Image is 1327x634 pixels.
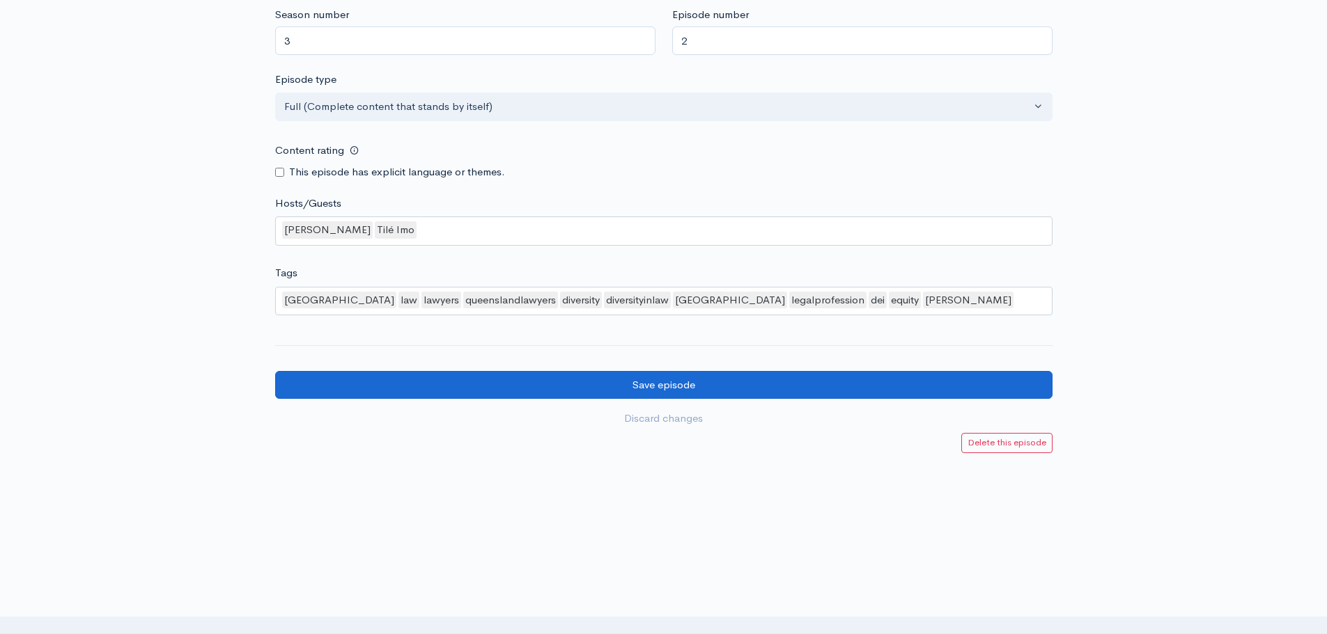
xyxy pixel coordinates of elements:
[275,93,1053,121] button: Full (Complete content that stands by itself)
[672,26,1053,55] input: Enter episode number
[672,7,749,23] label: Episode number
[275,371,1053,399] input: Save episode
[275,7,349,23] label: Season number
[398,292,419,309] div: law
[282,292,396,309] div: [GEOGRAPHIC_DATA]
[560,292,602,309] div: diversity
[421,292,461,309] div: lawyers
[968,436,1046,448] small: Delete this episode
[275,265,297,281] label: Tags
[923,292,1014,309] div: [PERSON_NAME]
[961,433,1053,453] a: Delete this episode
[789,292,867,309] div: legalprofession
[282,221,373,239] div: [PERSON_NAME]
[375,221,417,239] div: Tilé Imo
[869,292,887,309] div: dei
[284,99,1031,115] div: Full (Complete content that stands by itself)
[275,404,1053,433] a: Discard changes
[275,26,655,55] input: Enter season number for this episode
[673,292,787,309] div: [GEOGRAPHIC_DATA]
[275,72,336,88] label: Episode type
[275,196,341,212] label: Hosts/Guests
[463,292,558,309] div: queenslandlawyers
[275,136,344,165] label: Content rating
[604,292,671,309] div: diversityinlaw
[289,164,505,180] label: This episode has explicit language or themes.
[889,292,921,309] div: equity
